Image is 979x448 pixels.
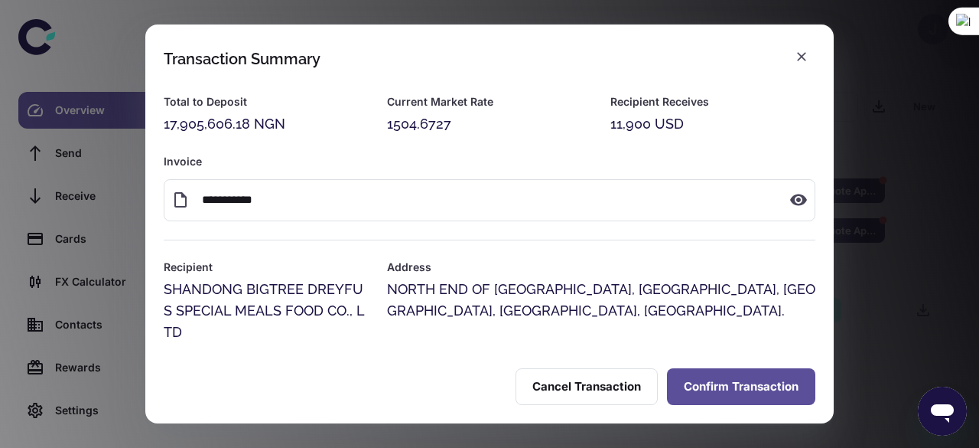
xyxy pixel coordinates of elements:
button: Cancel Transaction [516,368,658,405]
div: SHANDONG BIGTREE DREYFUS SPECIAL MEALS FOOD CO., LTD [164,279,369,343]
h6: Recipient [164,259,369,276]
h6: Current Market Rate [387,93,592,110]
div: 11,900 USD [610,113,815,135]
div: Transaction Summary [164,50,320,68]
div: NORTH END OF [GEOGRAPHIC_DATA], [GEOGRAPHIC_DATA], [GEOGRAPHIC_DATA], [GEOGRAPHIC_DATA], [GEOGRAP... [387,279,815,322]
h6: Address [387,259,815,276]
h6: Total to Deposit [164,93,369,110]
div: 17,905,606.18 NGN [164,113,369,135]
iframe: Button to launch messaging window [918,387,967,436]
button: Confirm Transaction [667,368,815,405]
h6: Invoice [164,153,815,170]
div: 1504.6727 [387,113,592,135]
h6: Recipient Receives [610,93,815,110]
